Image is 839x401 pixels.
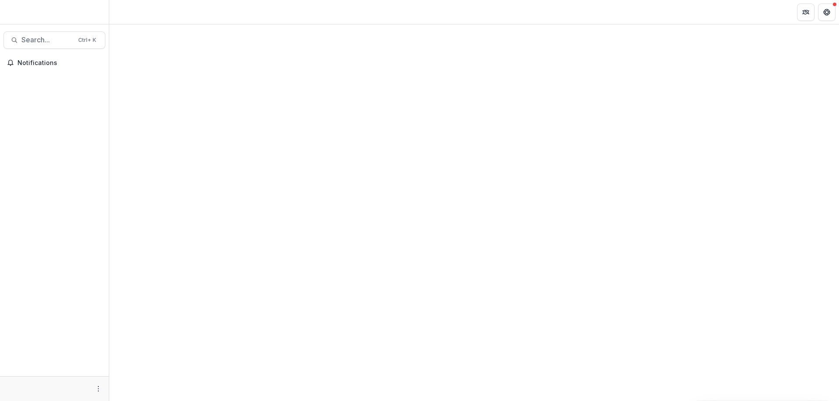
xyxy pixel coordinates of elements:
[3,31,105,49] button: Search...
[113,6,150,18] nav: breadcrumb
[17,59,102,67] span: Notifications
[797,3,815,21] button: Partners
[3,56,105,70] button: Notifications
[21,36,73,44] span: Search...
[76,35,98,45] div: Ctrl + K
[818,3,836,21] button: Get Help
[93,384,104,394] button: More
